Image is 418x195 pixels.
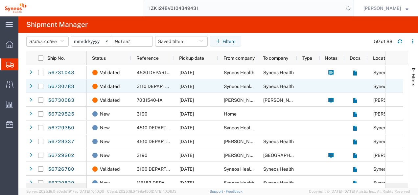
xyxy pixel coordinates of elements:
[374,38,392,45] div: 50 of 88
[79,189,104,193] span: [DATE] 10:10:00
[92,55,106,61] span: Status
[137,84,207,89] span: 3110 DEPARTMENTAL EXPENSE
[224,97,261,103] span: Nicole Vonallmen
[325,55,337,61] span: Notes
[136,55,159,61] span: Reference
[48,109,75,119] a: 56729525
[223,55,255,61] span: From company
[224,70,254,75] span: Syneos Health
[100,121,110,135] span: New
[224,180,254,185] span: Syneos Health
[179,166,194,172] span: 09/08/2025
[137,180,212,185] span: **6183 DEPARTMENTAL EXPENSE
[179,55,204,61] span: Pickup date
[179,139,194,144] span: 09/05/2025
[179,180,194,185] span: 09/05/2025
[179,125,194,130] span: 09/05/2025
[48,123,75,133] a: 56729350
[263,84,294,89] span: Syneos Health
[263,139,294,144] span: Syneos Health
[48,81,75,92] a: 56730783
[26,16,88,33] h4: Shipment Manager
[179,70,194,75] span: 09/05/2025
[151,189,176,193] span: [DATE] 10:06:13
[224,166,302,172] span: Syneos Health Australia
[179,111,194,117] span: 09/09/2025
[302,55,312,61] span: Type
[224,139,261,144] span: Clara Renoult
[48,137,75,147] a: 56729337
[179,97,194,103] span: 09/05/2025
[210,189,226,193] a: Support
[44,39,57,44] span: Active
[179,84,194,89] span: 09/08/2025
[26,36,69,47] button: Status:Active
[47,55,65,61] span: Ship No.
[48,68,75,78] a: 56731043
[263,70,294,75] span: Syneos Health
[137,139,208,144] span: 4510 DEPARTMENTAL EXPENSE
[363,5,401,12] span: Mohit Kapoor
[155,36,208,47] button: Saved filters
[48,178,75,188] a: 56720829
[5,3,27,13] img: logo
[48,164,75,175] a: 56726780
[137,97,163,103] span: 7031540-1A
[107,189,176,193] span: Client: 2025.18.0-198a450
[179,153,194,158] span: 09/05/2025
[26,189,104,193] span: Server: 2025.18.0-a0edd1917ac
[263,180,294,185] span: Syneos Health
[48,150,75,161] a: 56729262
[210,36,241,47] button: Filters
[137,111,148,117] span: 3190
[263,153,310,158] span: CEDARS-SINAI MEDICAL CENTER
[363,4,409,12] button: [PERSON_NAME]
[411,74,416,86] span: Filters
[100,148,110,162] span: New
[100,107,110,121] span: New
[224,111,237,117] span: Home
[350,55,360,61] span: Docs
[224,84,271,89] span: Syneos Health US, Inc.
[137,125,208,130] span: 4510 DEPARTMENTAL EXPENSE
[100,79,120,93] span: Validated
[48,95,75,106] a: 56730083
[100,162,120,176] span: Validated
[100,66,120,79] span: Validated
[137,166,208,172] span: 3100 DEPARTMENTAL EXPENSE
[100,93,120,107] span: Validated
[226,189,243,193] a: Feedback
[263,97,301,103] span: Rosa Lopez-Perales
[137,70,208,75] span: 4520 DEPARTMENTAL EXPENSE
[224,125,283,130] span: Syneos Health France SARL
[263,55,288,61] span: To company
[263,166,294,172] span: Syneos Health
[137,153,148,158] span: 3190
[224,153,338,158] span: Illingworth Rsrch Grp (USA) In
[373,55,391,61] span: Location
[309,189,410,194] span: Copyright © [DATE]-[DATE] Agistix Inc., All Rights Reserved
[112,36,152,46] input: Not set
[144,0,344,16] input: Search for shipment number, reference number
[100,135,110,148] span: New
[100,176,110,190] span: New
[71,36,112,46] input: Not set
